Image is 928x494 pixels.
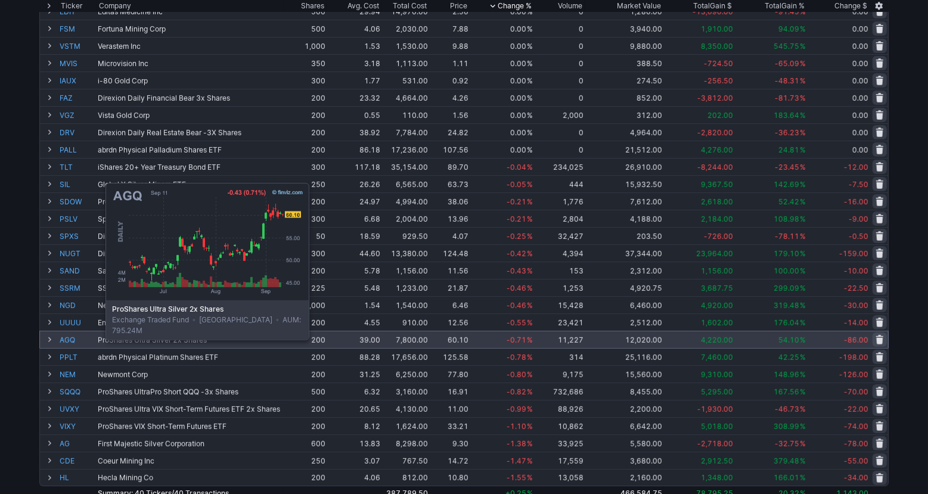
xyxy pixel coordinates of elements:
[778,145,799,154] span: 24.81
[704,76,733,85] span: -256.50
[527,197,533,206] span: %
[327,175,381,192] td: 26.26
[98,249,283,258] div: Direxion Daily Gold Miners Index Bull 2X Shares
[60,72,95,89] a: IAUX
[429,106,470,123] td: 1.56
[527,111,533,120] span: %
[527,180,533,189] span: %
[844,284,868,293] span: -22.50
[800,301,806,310] span: %
[381,192,429,210] td: 4,994.00
[800,284,806,293] span: %
[774,42,799,51] span: 545.75
[429,262,470,279] td: 11.56
[701,197,733,206] span: 2,618.00
[534,106,585,123] td: 2,000
[774,111,799,120] span: 183.64
[381,383,429,400] td: 3,160.00
[429,37,470,54] td: 9.88
[327,158,381,175] td: 117.18
[381,331,429,348] td: 7,800.00
[852,59,868,68] span: 0.00
[327,348,381,365] td: 88.28
[701,284,733,293] span: 3,687.75
[98,232,283,241] div: Direxion Daily S&P 500 Bear -3X Shares
[429,175,470,192] td: 63.73
[429,192,470,210] td: 38.06
[527,284,533,293] span: %
[284,158,327,175] td: 300
[800,318,806,327] span: %
[60,210,95,227] a: PSLV
[527,301,533,310] span: %
[60,400,95,417] a: UVXY
[60,193,95,210] a: SDOW
[381,158,429,175] td: 35,154.00
[585,244,663,262] td: 37,344.00
[381,227,429,244] td: 929.50
[775,59,799,68] span: -65.09
[585,279,663,296] td: 4,920.75
[507,163,526,172] span: -0.04
[98,353,283,362] div: abrdn Physical Platinum Shares ETF
[327,72,381,89] td: 1.77
[585,123,663,141] td: 4,964.00
[429,158,470,175] td: 89.70
[284,20,327,37] td: 500
[327,89,381,106] td: 23.32
[381,313,429,331] td: 910.00
[800,94,806,102] span: %
[60,228,95,244] a: SPXS
[527,145,533,154] span: %
[284,89,327,106] td: 200
[60,366,95,383] a: NEM
[585,262,663,279] td: 2,312.00
[701,370,733,379] span: 9,310.00
[701,318,733,327] span: 1,602.00
[800,145,806,154] span: %
[844,335,868,344] span: -86.00
[844,266,868,275] span: -10.00
[507,353,526,362] span: -0.78
[60,331,95,348] a: AGQ
[429,383,470,400] td: 16.91
[327,331,381,348] td: 39.00
[381,296,429,313] td: 1,540.00
[60,245,95,262] a: NUGT
[800,232,806,241] span: %
[327,313,381,331] td: 4.55
[775,128,799,137] span: -36.23
[429,123,470,141] td: 24.82
[534,175,585,192] td: 444
[429,244,470,262] td: 124.48
[507,197,526,206] span: -0.21
[800,215,806,223] span: %
[381,244,429,262] td: 13,380.00
[381,175,429,192] td: 6,565.00
[778,197,799,206] span: 52.42
[585,72,663,89] td: 274.50
[778,335,799,344] span: 54.10
[701,42,733,51] span: 8,350.00
[60,176,95,192] a: SIL
[507,215,526,223] span: -0.21
[429,227,470,244] td: 4.07
[98,301,283,310] div: New Gold Inc
[381,72,429,89] td: 531.00
[527,249,533,258] span: %
[327,54,381,72] td: 3.18
[527,335,533,344] span: %
[60,141,95,158] a: PALL
[60,297,95,313] a: NGD
[429,348,470,365] td: 125.58
[534,141,585,158] td: 0
[527,353,533,362] span: %
[98,163,283,172] div: iShares 20+ Year Treasury Bond ETF
[527,266,533,275] span: %
[507,335,526,344] span: -0.71
[534,296,585,313] td: 15,428
[852,42,868,51] span: 0.00
[585,348,663,365] td: 25,116.00
[429,89,470,106] td: 4.26
[585,106,663,123] td: 312.00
